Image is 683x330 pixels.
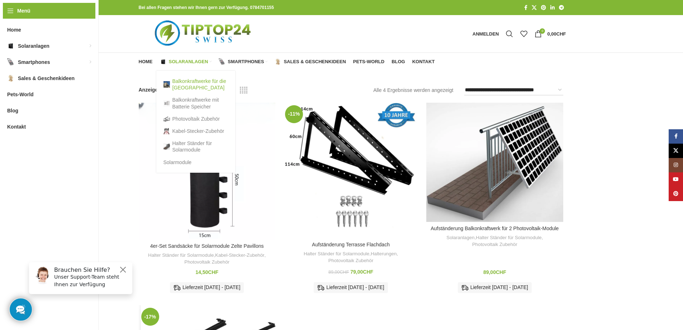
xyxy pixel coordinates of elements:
[219,59,225,65] img: Smartphones
[284,59,346,65] span: Sales & Geschenkideen
[328,270,349,275] bdi: 89,00
[7,88,34,101] span: Pets-World
[169,59,208,65] span: Solaranlagen
[458,282,532,293] div: Lieferzeit [DATE] - [DATE]
[163,100,170,107] img: Balkonkraftwerke mit Batterie Speicher
[163,75,228,94] a: Balkonkraftwerke für die [GEOGRAPHIC_DATA]
[208,269,218,275] span: CHF
[328,257,374,264] a: Photovoltaik Zubehör
[31,10,105,17] h6: Brauchen Sie Hilfe?
[7,104,18,117] span: Blog
[353,55,384,69] a: Pets-World
[669,158,683,172] a: Instagram Social Link
[669,129,683,144] a: Facebook Social Link
[473,32,499,36] span: Anmelden
[547,31,566,37] bdi: 0,00
[31,17,105,32] p: Unser Support-Team steht Ihnen zur Verfügung
[163,81,170,88] img: Balkonkraftwerke für die Schweiz
[669,144,683,158] a: X Social Link
[340,270,349,275] span: CHF
[556,31,566,37] span: CHF
[141,308,159,326] span: -17%
[464,85,563,96] select: Shop-Reihenfolge
[517,27,531,41] div: Meine Wunschliste
[139,86,163,94] span: Anzeigen
[160,59,166,65] img: Solaranlagen
[163,116,170,122] img: Photovoltaik Zubehör
[7,59,14,66] img: Smartphones
[669,187,683,201] a: Pinterest Social Link
[17,7,30,15] span: Menü
[522,3,530,13] a: Facebook Social Link
[184,259,229,266] a: Photovoltaik Zubehör
[412,59,435,65] span: Kontakt
[228,59,264,65] span: Smartphones
[139,5,274,10] strong: Bei allen Fragen stehen wir Ihnen gern zur Verfügung. 0784701155
[7,42,14,50] img: Solaranlagen
[139,31,269,36] a: Logo der Website
[195,269,218,275] bdi: 14,50
[350,269,373,275] bdi: 79,00
[430,234,559,248] div: , ,
[275,59,281,65] img: Sales & Geschenkideen
[363,269,373,275] span: CHF
[163,128,170,134] img: Kabel-Stecker-Zubehör
[502,27,517,41] a: Suche
[540,28,545,34] span: 0
[392,55,405,69] a: Blog
[148,252,214,259] a: Halter Ständer für Solarmodule
[472,241,517,248] a: Photovoltaik Zubehör
[426,103,563,222] a: Aufständerung Balkonkraftwerk für 2 Photovoltaik-Module
[373,86,453,94] p: Alle 4 Ergebnisse werden angezeigt
[139,15,269,52] img: Tiptop24 Nachhaltige & Faire Produkte
[371,251,397,257] a: Halterungen
[163,113,228,125] a: Photovoltaik Zubehör
[275,55,346,69] a: Sales & Geschenkideen
[18,56,50,69] span: Smartphones
[163,156,228,168] a: Solarmodule
[476,234,541,241] a: Halter Ständer für Solarmodule
[163,125,228,137] a: Kabel-Stecker-Zubehör
[163,137,228,156] a: Halter Ständer für Solarmodule
[496,269,506,275] span: CHF
[312,242,390,247] a: Aufständerung Terrasse Flachdach
[139,59,153,65] span: Home
[240,86,247,95] a: Rasteransicht 4
[219,55,267,69] a: Smartphones
[150,243,264,249] a: 4er-Set Sandsäcke für Solarmodule Zelte Pavillons
[304,251,369,257] a: Halter Ständer für Solarmodule
[18,39,49,52] span: Solaranlagen
[286,251,416,264] div: , ,
[446,234,474,241] a: Solaranlagen
[548,3,557,13] a: LinkedIn Social Link
[314,282,388,293] div: Lieferzeit [DATE] - [DATE]
[10,10,28,28] img: Customer service
[215,252,264,259] a: Kabel-Stecker-Zubehör
[539,3,548,13] a: Pinterest Social Link
[530,3,539,13] a: X Social Link
[7,23,21,36] span: Home
[353,59,384,65] span: Pets-World
[283,103,419,238] a: Aufständerung Terrasse Flachdach
[18,72,75,85] span: Sales & Geschenkideen
[557,3,566,13] a: Telegram Social Link
[163,94,228,112] a: Balkonkraftwerke mit Batterie Speicher
[431,226,559,231] a: Aufständerung Balkonkraftwerk für 2 Photovoltaik-Module
[392,59,405,65] span: Blog
[139,103,275,240] a: 4er-Set Sandsäcke für Solarmodule Zelte Pavillons
[135,55,438,69] div: Hauptnavigation
[669,172,683,187] a: YouTube Social Link
[160,55,212,69] a: Solaranlagen
[531,27,569,41] a: 0 0,00CHF
[170,282,244,293] div: Lieferzeit [DATE] - [DATE]
[412,55,435,69] a: Kontakt
[163,143,170,150] img: Halter Ständer für Solarmodule
[95,9,104,18] button: Close
[142,252,272,265] div: , ,
[469,27,503,41] a: Anmelden
[139,55,153,69] a: Home
[285,105,303,123] span: -11%
[7,120,26,133] span: Kontakt
[7,75,14,82] img: Sales & Geschenkideen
